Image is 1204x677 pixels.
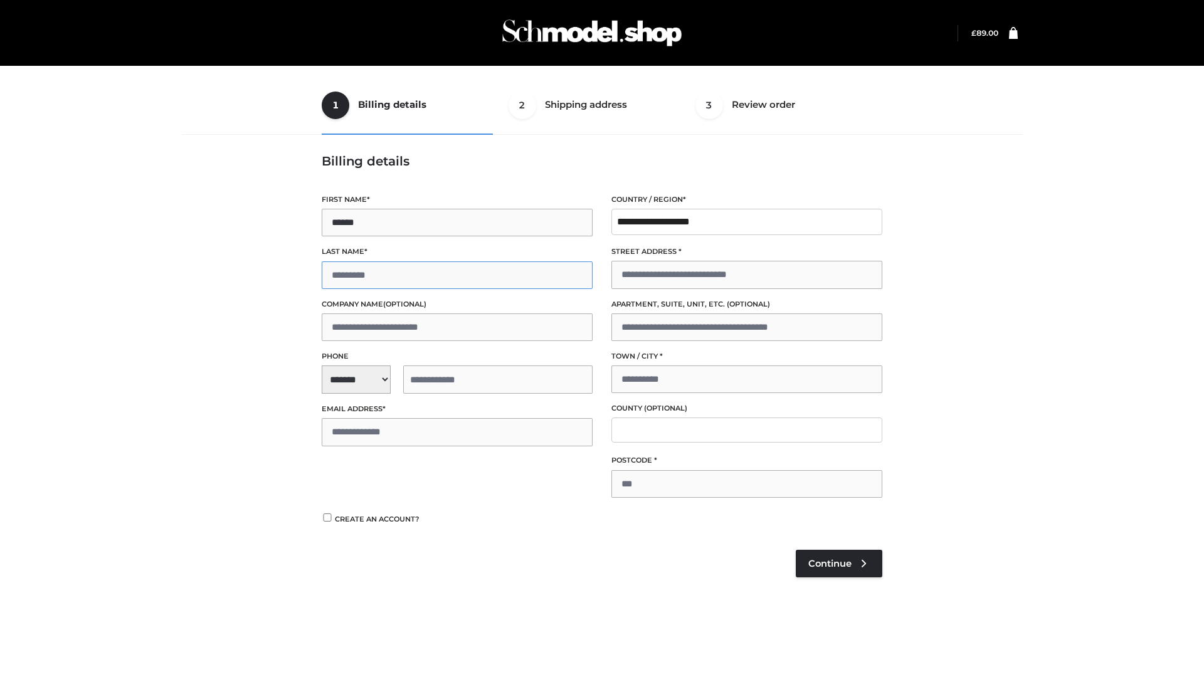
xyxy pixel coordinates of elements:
a: Continue [796,550,882,577]
label: Last name [322,246,593,258]
label: Phone [322,350,593,362]
span: (optional) [644,404,687,412]
span: (optional) [383,300,426,308]
span: (optional) [727,300,770,308]
input: Create an account? [322,513,333,522]
span: Create an account? [335,515,420,523]
span: £ [971,28,976,38]
label: Town / City [611,350,882,362]
h3: Billing details [322,154,882,169]
img: Schmodel Admin 964 [498,8,686,58]
label: Street address [611,246,882,258]
label: Country / Region [611,194,882,206]
bdi: 89.00 [971,28,998,38]
label: Postcode [611,454,882,466]
label: Apartment, suite, unit, etc. [611,298,882,310]
label: County [611,402,882,414]
span: Continue [808,558,852,569]
label: Email address [322,403,593,415]
label: First name [322,194,593,206]
a: £89.00 [971,28,998,38]
label: Company name [322,298,593,310]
